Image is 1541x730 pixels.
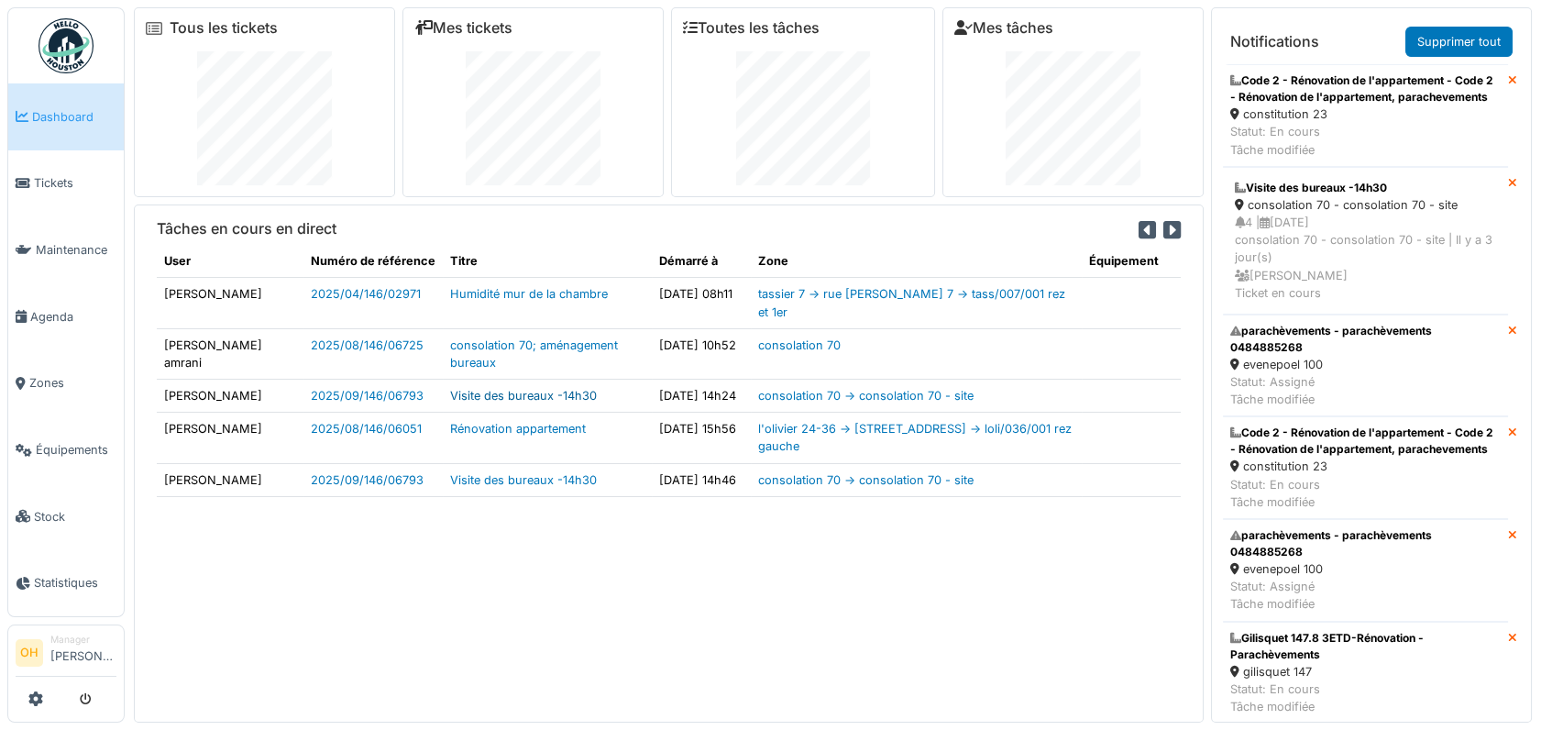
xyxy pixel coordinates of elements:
div: parachèvements - parachèvements 0484885268 [1230,527,1501,560]
div: Statut: En cours Tâche modifiée [1230,680,1501,715]
div: Code 2 - Rénovation de l'appartement - Code 2 - Rénovation de l'appartement, parachevements [1230,72,1501,105]
a: tassier 7 -> rue [PERSON_NAME] 7 -> tass/007/001 rez et 1er [758,287,1065,318]
a: Visite des bureaux -14h30 consolation 70 - consolation 70 - site 4 |[DATE]consolation 70 - consol... [1223,167,1508,315]
span: Statistiques [34,574,116,592]
th: Équipement [1082,245,1181,278]
div: consolation 70 - consolation 70 - site [1235,196,1496,214]
a: parachèvements - parachèvements 0484885268 evenepoel 100 Statut: AssignéTâche modifiée [1223,315,1508,417]
a: 2025/09/146/06793 [311,389,424,403]
a: Toutes les tâches [683,19,820,37]
div: Statut: Assigné Tâche modifiée [1230,373,1501,408]
span: Dashboard [32,108,116,126]
a: 2025/09/146/06793 [311,473,424,487]
div: evenepoel 100 [1230,560,1501,578]
span: Stock [34,508,116,525]
a: Rénovation appartement [450,422,586,436]
div: evenepoel 100 [1230,356,1501,373]
td: [PERSON_NAME] [157,463,303,496]
a: Visite des bureaux -14h30 [450,389,597,403]
td: [PERSON_NAME] [157,278,303,328]
td: [DATE] 08h11 [652,278,751,328]
a: 2025/04/146/02971 [311,287,421,301]
div: Manager [50,633,116,647]
div: Code 2 - Rénovation de l'appartement - Code 2 - Rénovation de l'appartement, parachevements [1230,425,1501,458]
div: Statut: En cours Tâche modifiée [1230,123,1501,158]
a: Agenda [8,283,124,350]
td: [DATE] 14h46 [652,463,751,496]
div: Statut: Assigné Tâche modifiée [1230,578,1501,613]
td: [PERSON_NAME] [157,413,303,463]
td: [PERSON_NAME] amrani [157,328,303,379]
a: Visite des bureaux -14h30 [450,473,597,487]
a: Gilisquet 147.8 3ETD-Rénovation - Parachèvements gilisquet 147 Statut: En coursTâche modifiée [1223,622,1508,724]
span: Tickets [34,174,116,192]
a: Maintenance [8,216,124,283]
div: parachèvements - parachèvements 0484885268 [1230,323,1501,356]
div: 4 | [DATE] consolation 70 - consolation 70 - site | Il y a 3 jour(s) [PERSON_NAME] Ticket en cours [1235,214,1496,302]
a: consolation 70 -> consolation 70 - site [758,473,974,487]
li: [PERSON_NAME] [50,633,116,672]
td: [DATE] 14h24 [652,380,751,413]
td: [PERSON_NAME] [157,380,303,413]
a: consolation 70 [758,338,841,352]
a: 2025/08/146/06051 [311,422,422,436]
div: Visite des bureaux -14h30 [1235,180,1496,196]
a: consolation 70 -> consolation 70 - site [758,389,974,403]
a: consolation 70; aménagement bureaux [450,338,618,370]
span: Zones [29,374,116,392]
th: Démarré à [652,245,751,278]
a: Zones [8,350,124,417]
a: Code 2 - Rénovation de l'appartement - Code 2 - Rénovation de l'appartement, parachevements const... [1223,416,1508,519]
a: Code 2 - Rénovation de l'appartement - Code 2 - Rénovation de l'appartement, parachevements const... [1223,64,1508,167]
td: [DATE] 15h56 [652,413,751,463]
a: 2025/08/146/06725 [311,338,424,352]
h6: Tâches en cours en direct [157,220,336,238]
a: OH Manager[PERSON_NAME] [16,633,116,677]
a: Supprimer tout [1405,27,1513,57]
a: Humidité mur de la chambre [450,287,608,301]
a: Statistiques [8,550,124,617]
span: Maintenance [36,241,116,259]
th: Numéro de référence [303,245,443,278]
li: OH [16,639,43,667]
a: parachèvements - parachèvements 0484885268 evenepoel 100 Statut: AssignéTâche modifiée [1223,519,1508,622]
a: Dashboard [8,83,124,150]
a: l'olivier 24-36 -> [STREET_ADDRESS] -> loli/036/001 rez gauche [758,422,1072,453]
a: Mes tâches [954,19,1053,37]
span: translation missing: fr.shared.user [164,254,191,268]
a: Tickets [8,150,124,217]
a: Mes tickets [414,19,512,37]
img: Badge_color-CXgf-gQk.svg [39,18,94,73]
div: constitution 23 [1230,458,1501,475]
h6: Notifications [1230,33,1319,50]
a: Stock [8,483,124,550]
div: gilisquet 147 [1230,663,1501,680]
span: Équipements [36,441,116,459]
a: Tous les tickets [170,19,278,37]
div: Statut: En cours Tâche modifiée [1230,476,1501,511]
th: Titre [443,245,652,278]
div: constitution 23 [1230,105,1501,123]
a: Équipements [8,416,124,483]
div: Gilisquet 147.8 3ETD-Rénovation - Parachèvements [1230,630,1501,663]
td: [DATE] 10h52 [652,328,751,379]
span: Agenda [30,308,116,326]
th: Zone [751,245,1082,278]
